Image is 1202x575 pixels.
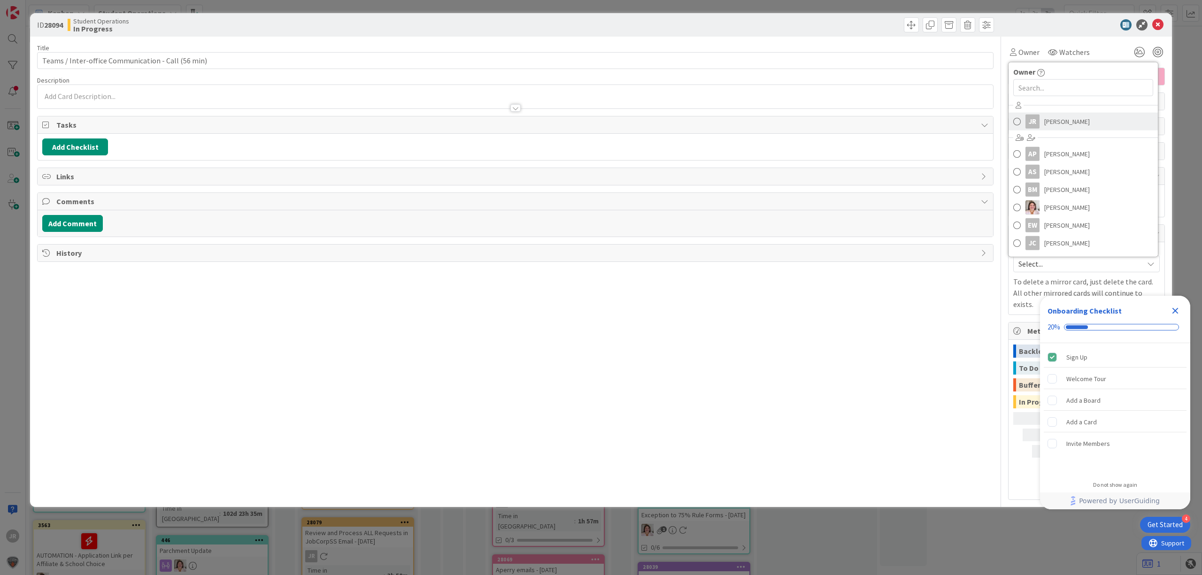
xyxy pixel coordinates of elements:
div: Add a Card is incomplete. [1044,412,1187,432]
span: Powered by UserGuiding [1079,495,1160,506]
div: Open Get Started checklist, remaining modules: 4 [1140,517,1190,533]
input: type card name here... [37,52,994,69]
div: Onboarding Checklist [1048,305,1122,316]
span: Student Operations [73,17,129,25]
div: JC [1025,236,1040,250]
div: 20% [1048,323,1060,331]
span: [PERSON_NAME] [1044,236,1090,250]
a: EW[PERSON_NAME] [1009,216,1158,234]
div: BM [1025,183,1040,197]
div: Invite Members [1066,438,1110,449]
span: [PERSON_NAME] [1044,218,1090,232]
a: BM[PERSON_NAME] [1009,181,1158,199]
span: Tasks [56,119,976,130]
span: ID [37,19,63,31]
div: To Do [1019,361,1145,375]
input: Search... [1013,79,1153,96]
div: Welcome Tour [1066,373,1106,384]
b: 28094 [44,20,63,30]
div: Buffer [1019,378,1145,391]
div: Footer [1040,492,1190,509]
div: Checklist Container [1040,296,1190,509]
a: JC[PERSON_NAME] [1009,234,1158,252]
span: [PERSON_NAME] [1044,147,1090,161]
span: Owner [1018,46,1040,58]
div: Sign Up is complete. [1044,347,1187,368]
div: Sign Up [1066,352,1087,363]
b: In Progress [73,25,129,32]
div: Checklist items [1040,343,1190,475]
span: [PERSON_NAME] [1044,115,1090,129]
div: Add a Board is incomplete. [1044,390,1187,411]
div: Do not show again [1093,481,1137,489]
div: Welcome Tour is incomplete. [1044,368,1187,389]
div: Invite Members is incomplete. [1044,433,1187,454]
div: JR [1025,115,1040,129]
span: History [56,247,976,259]
span: Links [56,171,976,182]
label: Title [37,44,49,52]
span: Owner [1013,66,1035,77]
a: AS[PERSON_NAME] [1009,163,1158,181]
a: Powered by UserGuiding [1045,492,1186,509]
span: Comments [56,196,976,207]
div: In Progress [1019,395,1145,408]
a: JR[PERSON_NAME] [1009,113,1158,130]
a: AP[PERSON_NAME] [1009,145,1158,163]
img: EW [1025,200,1040,215]
div: AP [1025,147,1040,161]
button: Add Comment [42,215,103,232]
div: Add a Card [1066,416,1097,428]
div: Backlog [1019,345,1145,358]
span: Select... [1018,257,1139,270]
span: Support [20,1,43,13]
a: EW[PERSON_NAME] [1009,199,1158,216]
div: EW [1025,218,1040,232]
div: Checklist progress: 20% [1048,323,1183,331]
div: Close Checklist [1168,303,1183,318]
div: Add a Board [1066,395,1101,406]
span: [PERSON_NAME] [1044,165,1090,179]
div: 4 [1182,514,1190,523]
span: [PERSON_NAME] [1044,183,1090,197]
span: [PERSON_NAME] [1044,200,1090,215]
div: AS [1025,165,1040,179]
a: KO[PERSON_NAME] [1009,252,1158,270]
button: Add Checklist [42,138,108,155]
p: To delete a mirror card, just delete the card. All other mirrored cards will continue to exists. [1013,276,1160,310]
span: Description [37,76,69,84]
span: Watchers [1059,46,1090,58]
span: Metrics [1027,325,1148,337]
div: Get Started [1148,520,1183,529]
